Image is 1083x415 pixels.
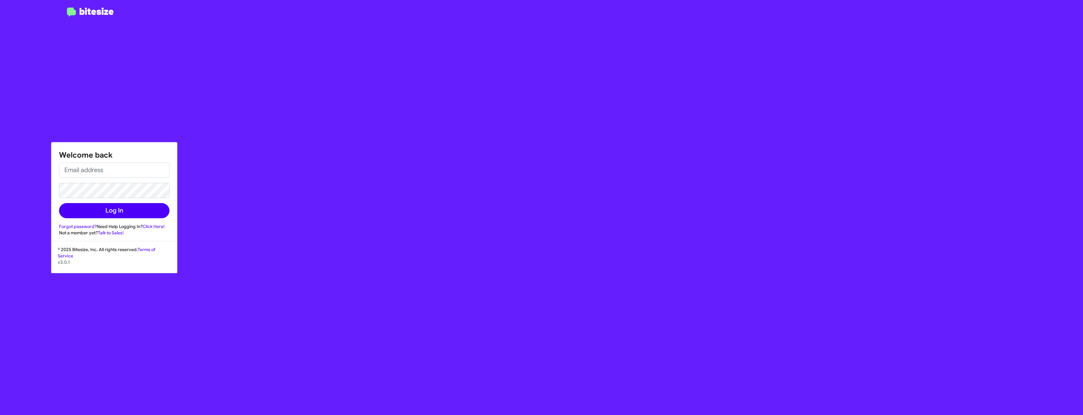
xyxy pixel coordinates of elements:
a: Talk to Sales! [98,230,124,236]
div: Not a member yet? [59,230,169,236]
p: v3.0.1 [58,259,171,265]
h1: Welcome back [59,150,169,160]
a: Click Here! [143,224,165,229]
button: Log In [59,203,169,218]
input: Email address [59,163,169,178]
div: Need Help Logging In? [59,223,169,230]
a: Terms of Service [58,247,155,259]
div: © 2025 Bitesize, Inc. All rights reserved. [51,246,177,273]
a: Forgot password? [59,224,97,229]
